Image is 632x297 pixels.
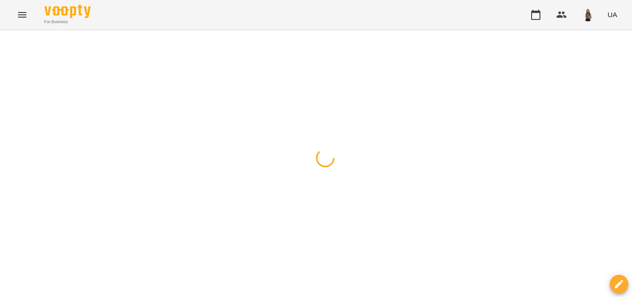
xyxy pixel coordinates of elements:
span: UA [607,10,617,19]
img: 6aba04e32ee3c657c737aeeda4e83600.jpg [582,8,595,21]
span: For Business [44,19,91,25]
button: UA [604,6,621,23]
button: Menu [11,4,33,26]
img: Voopty Logo [44,5,91,18]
